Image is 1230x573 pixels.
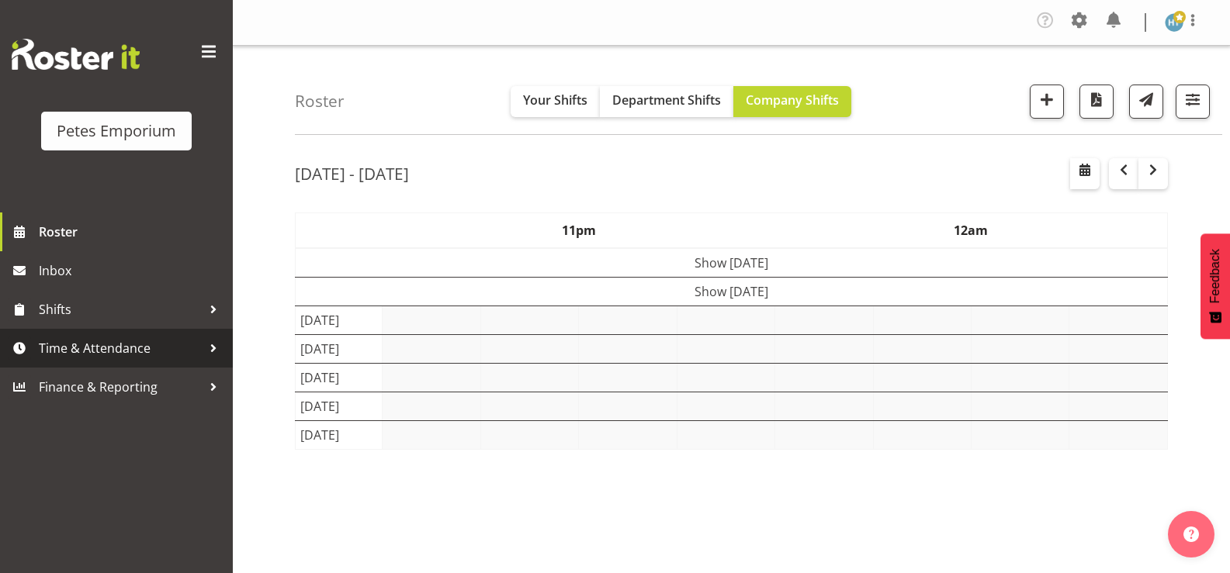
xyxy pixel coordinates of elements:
[296,392,383,421] td: [DATE]
[295,164,409,184] h2: [DATE] - [DATE]
[1129,85,1163,119] button: Send a list of all shifts for the selected filtered period to all rostered employees.
[612,91,721,109] span: Department Shifts
[296,278,1168,306] td: Show [DATE]
[39,298,202,321] span: Shifts
[1176,85,1210,119] button: Filter Shifts
[383,213,775,249] th: 11pm
[600,86,733,117] button: Department Shifts
[1183,526,1199,542] img: help-xxl-2.png
[296,335,383,364] td: [DATE]
[296,364,383,392] td: [DATE]
[296,421,383,450] td: [DATE]
[1030,85,1064,119] button: Add a new shift
[39,337,202,360] span: Time & Attendance
[733,86,851,117] button: Company Shifts
[1201,233,1230,339] button: Feedback - Show survey
[296,248,1168,278] td: Show [DATE]
[39,220,225,243] span: Roster
[296,306,383,335] td: [DATE]
[57,119,176,143] div: Petes Emporium
[775,213,1168,249] th: 12am
[511,86,600,117] button: Your Shifts
[523,91,587,109] span: Your Shifts
[1079,85,1114,119] button: Download a PDF of the roster according to the set date range.
[1070,158,1100,189] button: Select a specific date within the roster.
[1208,249,1222,303] span: Feedback
[12,39,140,70] img: Rosterit website logo
[39,375,202,399] span: Finance & Reporting
[39,259,225,282] span: Inbox
[1165,13,1183,32] img: helena-tomlin701.jpg
[746,91,839,109] span: Company Shifts
[295,92,345,110] h4: Roster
